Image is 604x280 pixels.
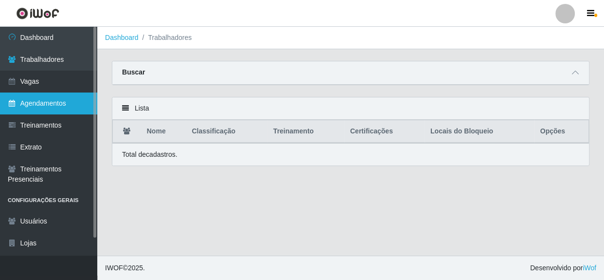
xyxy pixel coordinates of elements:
[534,120,589,143] th: Opções
[97,27,604,49] nav: breadcrumb
[583,264,596,272] a: iWof
[16,7,59,19] img: CoreUI Logo
[112,97,589,120] div: Lista
[267,120,344,143] th: Treinamento
[344,120,425,143] th: Certificações
[141,120,186,143] th: Nome
[105,263,145,273] span: © 2025 .
[186,120,267,143] th: Classificação
[122,149,178,160] p: Total de cadastros.
[530,263,596,273] span: Desenvolvido por
[105,264,123,272] span: IWOF
[105,34,139,41] a: Dashboard
[425,120,534,143] th: Locais do Bloqueio
[122,68,145,76] strong: Buscar
[139,33,192,43] li: Trabalhadores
